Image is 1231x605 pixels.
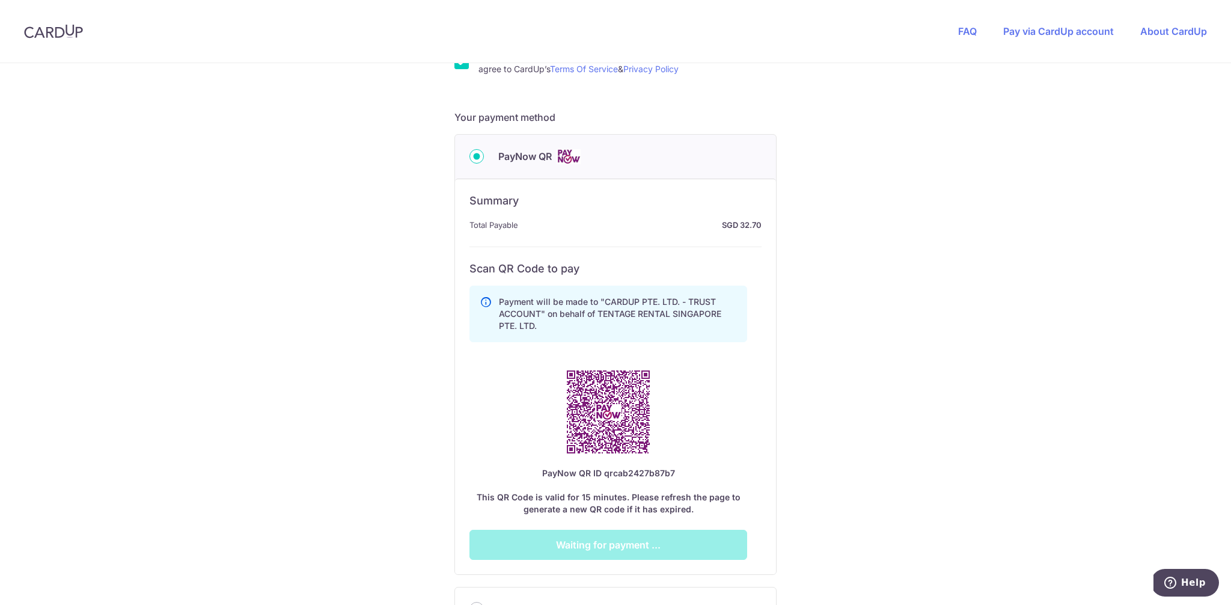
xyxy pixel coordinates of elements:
[454,110,777,124] h5: Your payment method
[1003,25,1114,37] a: Pay via CardUp account
[523,218,762,232] strong: SGD 32.70
[498,149,552,164] span: PayNow QR
[469,467,747,515] div: This QR Code is valid for 15 minutes. Please refresh the page to generate a new QR code if it has...
[1153,569,1219,599] iframe: Opens a widget where you can find more information
[623,64,679,74] a: Privacy Policy
[958,25,977,37] a: FAQ
[469,194,762,208] h6: Summary
[1140,25,1207,37] a: About CardUp
[24,24,83,38] img: CardUp
[557,149,581,164] img: Cards logo
[469,149,762,164] div: PayNow QR Cards logo
[553,357,664,467] img: PayNow QR Code
[550,64,618,74] a: Terms Of Service
[469,262,762,276] h6: Scan QR Code to pay
[499,296,737,332] p: Payment will be made to "CARDUP PTE. LTD. - TRUST ACCOUNT" on behalf of TENTAGE RENTAL SINGAPORE ...
[604,468,675,478] span: qrcab2427b87b7
[542,468,602,478] span: PayNow QR ID
[469,218,518,232] span: Total Payable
